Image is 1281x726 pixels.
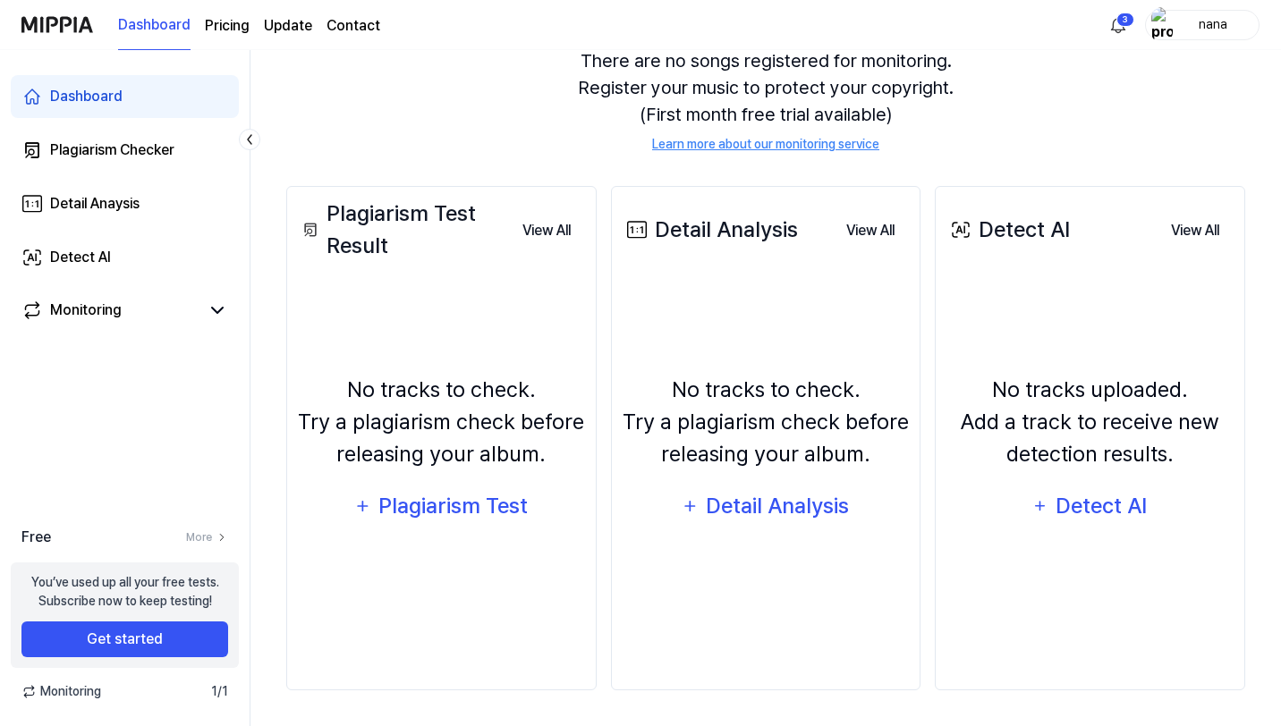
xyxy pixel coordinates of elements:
[946,374,1234,470] div: No tracks uploaded. Add a track to receive new detection results.
[118,1,191,50] a: Dashboard
[343,485,540,528] button: Plagiarism Test
[50,139,174,161] div: Plagiarism Checker
[1107,14,1129,36] img: 알림
[327,15,380,37] a: Contact
[211,682,228,701] span: 1 / 1
[11,129,239,172] a: Plagiarism Checker
[832,213,909,249] button: View All
[1178,14,1248,34] div: nana
[21,682,101,701] span: Monitoring
[1116,13,1134,27] div: 3
[1145,10,1260,40] button: profilenana
[378,489,530,523] div: Plagiarism Test
[623,214,798,246] div: Detail Analysis
[1157,212,1234,249] a: View All
[670,485,861,528] button: Detail Analysis
[50,247,111,268] div: Detect AI
[1021,485,1160,528] button: Detect AI
[264,15,312,37] a: Update
[11,236,239,279] a: Detect AI
[205,15,250,37] a: Pricing
[946,214,1070,246] div: Detect AI
[1151,7,1173,43] img: profile
[11,75,239,118] a: Dashboard
[21,527,51,548] span: Free
[21,300,199,321] a: Monitoring
[705,489,851,523] div: Detail Analysis
[1104,11,1133,39] button: 알림3
[50,300,122,321] div: Monitoring
[50,193,140,215] div: Detail Anaysis
[1157,213,1234,249] button: View All
[31,573,219,611] div: You’ve used up all your free tests. Subscribe now to keep testing!
[623,374,910,470] div: No tracks to check. Try a plagiarism check before releasing your album.
[21,621,228,657] button: Get started
[186,529,228,545] a: More
[50,86,123,107] div: Dashboard
[508,213,585,249] button: View All
[652,135,879,154] a: Learn more about our monitoring service
[1054,489,1150,523] div: Detect AI
[832,212,909,249] a: View All
[11,182,239,225] a: Detail Anaysis
[298,198,508,262] div: Plagiarism Test Result
[298,374,585,470] div: No tracks to check. Try a plagiarism check before releasing your album.
[286,26,1245,175] div: There are no songs registered for monitoring. Register your music to protect your copyright. (Fir...
[508,212,585,249] a: View All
